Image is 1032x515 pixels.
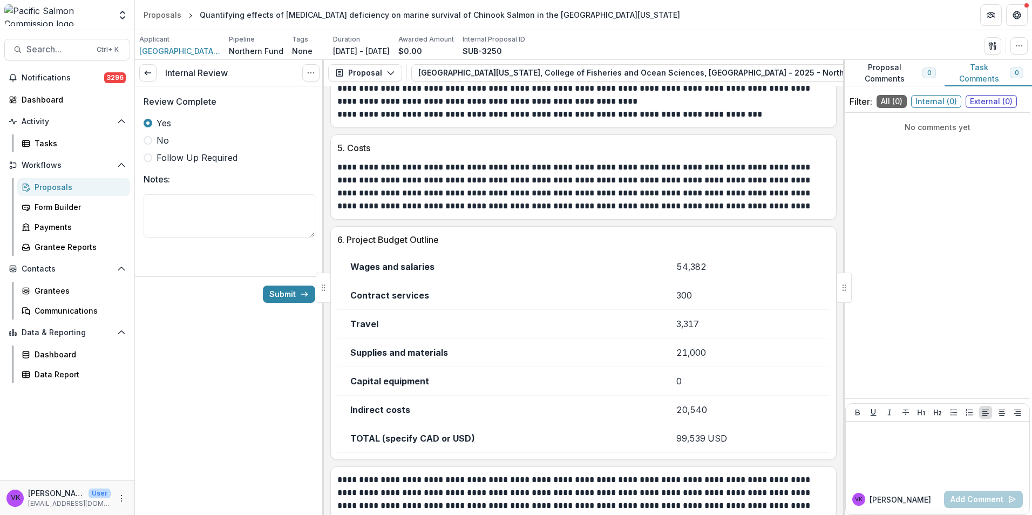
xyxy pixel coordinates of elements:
[944,491,1023,508] button: Add Comment
[28,487,84,499] p: [PERSON_NAME]
[17,238,130,256] a: Grantee Reports
[963,406,976,419] button: Ordered List
[35,138,121,149] div: Tasks
[115,4,130,26] button: Open entity switcher
[1006,4,1028,26] button: Get Help
[22,94,121,105] div: Dashboard
[463,45,502,57] p: SUB-3250
[915,406,928,419] button: Heading 1
[22,73,104,83] span: Notifications
[17,178,130,196] a: Proposals
[980,4,1002,26] button: Partners
[333,45,390,57] p: [DATE] - [DATE]
[337,233,825,246] p: 6. Project Budget Outline
[11,494,20,502] div: Victor Keong
[337,310,663,338] td: Travel
[115,492,128,505] button: More
[663,396,830,424] td: 20,540
[899,406,912,419] button: Strike
[263,286,315,303] button: Submit
[463,35,525,44] p: Internal Proposal ID
[337,281,663,310] td: Contract services
[104,72,126,83] span: 3296
[995,406,1008,419] button: Align Center
[4,39,130,60] button: Search...
[157,151,237,164] span: Follow Up Required
[4,113,130,130] button: Open Activity
[1015,69,1019,77] span: 0
[877,95,907,108] span: All ( 0 )
[22,328,113,337] span: Data & Reporting
[4,157,130,174] button: Open Workflows
[1011,406,1024,419] button: Align Right
[35,349,121,360] div: Dashboard
[17,134,130,152] a: Tasks
[663,281,830,310] td: 300
[144,9,181,21] div: Proposals
[229,35,255,44] p: Pipeline
[229,45,283,57] p: Northern Fund
[947,406,960,419] button: Bullet List
[843,60,945,86] button: Proposal Comments
[139,35,169,44] p: Applicant
[17,365,130,383] a: Data Report
[292,35,308,44] p: Tags
[22,265,113,274] span: Contacts
[337,338,663,367] td: Supplies and materials
[26,44,90,55] span: Search...
[337,253,663,281] td: Wages and salaries
[966,95,1017,108] span: External ( 0 )
[35,241,121,253] div: Grantee Reports
[17,198,130,216] a: Form Builder
[337,396,663,424] td: Indirect costs
[157,117,171,130] span: Yes
[850,121,1026,133] p: No comments yet
[337,367,663,396] td: Capital equipment
[4,260,130,277] button: Open Contacts
[22,161,113,170] span: Workflows
[200,9,680,21] div: Quantifying effects of [MEDICAL_DATA] deficiency on marine survival of Chinook Salmon in the [GEO...
[927,69,931,77] span: 0
[328,64,402,82] button: Proposal
[139,45,220,57] a: [GEOGRAPHIC_DATA][US_STATE], College of Fisheries and Ocean Sciences, [GEOGRAPHIC_DATA]
[139,7,186,23] a: Proposals
[28,499,111,509] p: [EMAIL_ADDRESS][DOMAIN_NAME]
[35,369,121,380] div: Data Report
[22,117,113,126] span: Activity
[911,95,961,108] span: Internal ( 0 )
[165,68,228,78] h3: Internal Review
[35,221,121,233] div: Payments
[144,173,170,186] p: Notes:
[979,406,992,419] button: Align Left
[4,324,130,341] button: Open Data & Reporting
[855,497,863,502] div: Victor Keong
[337,141,825,154] p: 5. Costs
[870,494,931,505] p: [PERSON_NAME]
[35,285,121,296] div: Grantees
[663,424,830,453] td: 99,539 USD
[931,406,944,419] button: Heading 2
[35,181,121,193] div: Proposals
[337,424,663,453] td: TOTAL (specify CAD or USD)
[17,282,130,300] a: Grantees
[302,64,320,82] button: Options
[4,69,130,86] button: Notifications3296
[4,4,111,26] img: Pacific Salmon Commission logo
[333,35,360,44] p: Duration
[89,489,111,498] p: User
[398,35,454,44] p: Awarded Amount
[4,91,130,109] a: Dashboard
[35,201,121,213] div: Form Builder
[17,218,130,236] a: Payments
[851,406,864,419] button: Bold
[35,305,121,316] div: Communications
[139,7,684,23] nav: breadcrumb
[94,44,121,56] div: Ctrl + K
[17,345,130,363] a: Dashboard
[292,45,313,57] p: None
[398,45,422,57] p: $0.00
[17,302,130,320] a: Communications
[144,95,216,108] p: Review Complete
[883,406,896,419] button: Italicize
